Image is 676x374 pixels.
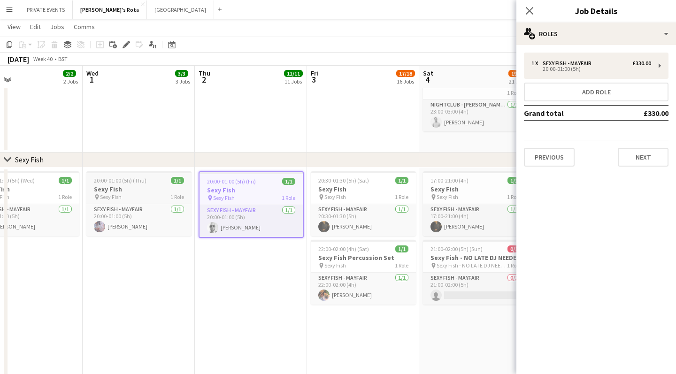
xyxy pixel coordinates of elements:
[516,23,676,45] div: Roles
[395,177,408,184] span: 1/1
[85,74,99,85] span: 1
[213,194,235,201] span: Sexy Fish
[324,193,346,200] span: Sexy Fish
[46,21,68,33] a: Jobs
[396,70,415,77] span: 17/18
[311,204,416,236] app-card-role: SEXY FISH - MAYFAIR1/120:30-01:30 (5h)[PERSON_NAME]
[309,74,318,85] span: 3
[171,177,184,184] span: 1/1
[8,23,21,31] span: View
[423,204,528,236] app-card-role: SEXY FISH - MAYFAIR1/117:00-21:00 (4h)[PERSON_NAME]
[632,60,651,67] div: £330.00
[311,240,416,305] app-job-card: 22:00-02:00 (4h) (Sat)1/1Sexy Fish Percussion Set Sexy Fish1 RoleSEXY FISH - MAYFAIR1/122:00-02:0...
[284,70,303,77] span: 11/11
[26,21,45,33] a: Edit
[422,74,433,85] span: 4
[175,70,188,77] span: 3/3
[284,78,302,85] div: 11 Jobs
[50,23,64,31] span: Jobs
[311,273,416,305] app-card-role: SEXY FISH - MAYFAIR1/122:00-02:00 (4h)[PERSON_NAME]
[437,193,458,200] span: Sexy Fish
[199,171,304,238] app-job-card: 20:00-01:00 (5h) (Fri)1/1Sexy Fish Sexy Fish1 RoleSEXY FISH - MAYFAIR1/120:00-01:00 (5h)[PERSON_N...
[207,178,256,185] span: 20:00-01:00 (5h) (Fri)
[423,273,528,305] app-card-role: SEXY FISH - MAYFAIR0/121:00-02:00 (5h)
[318,245,369,252] span: 22:00-02:00 (4h) (Sat)
[147,0,214,19] button: [GEOGRAPHIC_DATA]
[63,70,76,77] span: 2/2
[524,106,613,121] td: Grand total
[311,69,318,77] span: Fri
[437,262,507,269] span: Sexy Fish - NO LATE DJ NEEDED
[197,74,210,85] span: 2
[423,185,528,193] h3: Sexy Fish
[507,89,521,96] span: 1 Role
[311,171,416,236] app-job-card: 20:30-01:30 (5h) (Sat)1/1Sexy Fish Sexy Fish1 RoleSEXY FISH - MAYFAIR1/120:30-01:30 (5h)[PERSON_N...
[507,262,521,269] span: 1 Role
[423,253,528,262] h3: Sexy Fish - NO LATE DJ NEEDED
[430,245,483,252] span: 21:00-02:00 (5h) (Sun)
[86,171,192,236] app-job-card: 20:00-01:00 (5h) (Thu)1/1Sexy Fish Sexy Fish1 RoleSEXY FISH - MAYFAIR1/120:00-01:00 (5h)[PERSON_N...
[318,177,369,184] span: 20:30-01:30 (5h) (Sat)
[507,193,521,200] span: 1 Role
[543,60,595,67] div: SEXY FISH - MAYFAIR
[423,69,433,77] span: Sat
[395,193,408,200] span: 1 Role
[170,193,184,200] span: 1 Role
[59,177,72,184] span: 1/1
[531,60,543,67] div: 1 x
[176,78,190,85] div: 3 Jobs
[4,21,24,33] a: View
[524,83,668,101] button: Add role
[58,193,72,200] span: 1 Role
[19,0,73,19] button: PRIVATE EVENTS
[516,5,676,17] h3: Job Details
[58,55,68,62] div: BST
[508,70,527,77] span: 19/21
[423,171,528,236] app-job-card: 17:00-21:00 (4h)1/1Sexy Fish Sexy Fish1 RoleSEXY FISH - MAYFAIR1/117:00-21:00 (4h)[PERSON_NAME]
[8,54,29,64] div: [DATE]
[86,69,99,77] span: Wed
[70,21,99,33] a: Comms
[74,23,95,31] span: Comms
[395,245,408,252] span: 1/1
[324,262,346,269] span: Sexy Fish
[531,67,651,71] div: 20:00-01:00 (5h)
[507,245,521,252] span: 0/1
[200,205,303,237] app-card-role: SEXY FISH - MAYFAIR1/120:00-01:00 (5h)[PERSON_NAME]
[423,99,528,131] app-card-role: NIGHTCLUB - [PERSON_NAME]'S1/123:00-03:00 (4h)[PERSON_NAME]
[509,78,527,85] div: 21 Jobs
[311,253,416,262] h3: Sexy Fish Percussion Set
[613,106,668,121] td: £330.00
[73,0,147,19] button: [PERSON_NAME]'s Rota
[395,262,408,269] span: 1 Role
[200,186,303,194] h3: Sexy Fish
[423,67,528,131] app-job-card: 23:00-03:00 (4h) (Sun)1/1Annabel's Club1 RoleNIGHTCLUB - [PERSON_NAME]'S1/123:00-03:00 (4h)[PERSO...
[30,23,41,31] span: Edit
[423,240,528,305] app-job-card: 21:00-02:00 (5h) (Sun)0/1Sexy Fish - NO LATE DJ NEEDED Sexy Fish - NO LATE DJ NEEDED1 RoleSEXY FI...
[524,148,575,167] button: Previous
[199,69,210,77] span: Thu
[15,155,44,164] div: Sexy Fish
[86,185,192,193] h3: Sexy Fish
[311,185,416,193] h3: Sexy Fish
[618,148,668,167] button: Next
[86,204,192,236] app-card-role: SEXY FISH - MAYFAIR1/120:00-01:00 (5h)[PERSON_NAME]
[282,178,295,185] span: 1/1
[100,193,122,200] span: Sexy Fish
[430,177,469,184] span: 17:00-21:00 (4h)
[94,177,146,184] span: 20:00-01:00 (5h) (Thu)
[282,194,295,201] span: 1 Role
[63,78,78,85] div: 2 Jobs
[31,55,54,62] span: Week 40
[397,78,415,85] div: 16 Jobs
[507,177,521,184] span: 1/1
